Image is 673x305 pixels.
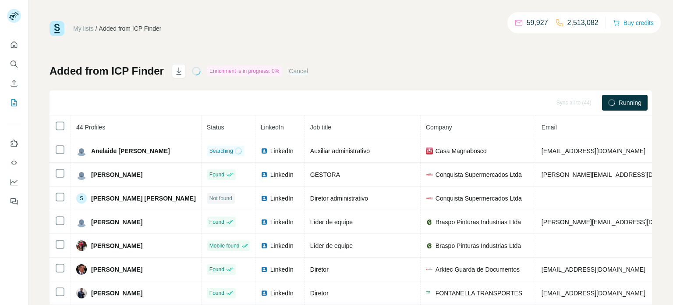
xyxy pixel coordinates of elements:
[76,193,87,204] div: S
[76,124,105,131] span: 44 Profiles
[310,195,368,202] span: Diretor administrativo
[527,18,548,28] p: 59,927
[207,66,282,76] div: Enrichment is in progress: 0%
[310,266,329,273] span: Diretor
[436,170,522,179] span: Conquista Supermercados Ltda
[542,147,645,154] span: [EMAIL_ADDRESS][DOMAIN_NAME]
[270,241,294,250] span: LinkedIn
[426,124,452,131] span: Company
[270,170,294,179] span: LinkedIn
[50,21,64,36] img: Surfe Logo
[426,266,433,273] img: company-logo
[209,289,224,297] span: Found
[261,242,268,249] img: LinkedIn logo
[7,194,21,209] button: Feedback
[207,124,224,131] span: Status
[567,18,599,28] p: 2,513,082
[76,240,87,251] img: Avatar
[436,218,521,226] span: Braspo Pinturas Industrias Ltda
[261,219,268,226] img: LinkedIn logo
[91,218,142,226] span: [PERSON_NAME]
[261,195,268,202] img: LinkedIn logo
[7,75,21,91] button: Enrich CSV
[91,147,170,155] span: Anelaide [PERSON_NAME]
[91,265,142,274] span: [PERSON_NAME]
[7,37,21,53] button: Quick start
[613,17,654,29] button: Buy credits
[542,290,645,297] span: [EMAIL_ADDRESS][DOMAIN_NAME]
[7,95,21,111] button: My lists
[426,242,433,249] img: company-logo
[436,241,521,250] span: Braspo Pinturas Industrias Ltda
[209,218,224,226] span: Found
[310,171,340,178] span: GESTORA
[542,124,557,131] span: Email
[91,289,142,298] span: [PERSON_NAME]
[436,289,522,298] span: FONTANELLA TRANSPORTES
[436,147,487,155] span: Casa Magnabosco
[76,146,87,156] img: Avatar
[261,290,268,297] img: LinkedIn logo
[209,171,224,179] span: Found
[436,265,520,274] span: Arktec Guarda de Documentos
[209,194,232,202] span: Not found
[270,289,294,298] span: LinkedIn
[310,219,353,226] span: Líder de equipe
[7,136,21,151] button: Use Surfe on LinkedIn
[76,169,87,180] img: Avatar
[261,266,268,273] img: LinkedIn logo
[209,147,233,155] span: Searching
[310,124,331,131] span: Job title
[426,171,433,178] img: company-logo
[7,155,21,171] button: Use Surfe API
[73,25,94,32] a: My lists
[50,64,164,78] h1: Added from ICP Finder
[310,147,370,154] span: Auxiliar administrativo
[436,194,522,203] span: Conquista Supermercados Ltda
[542,266,645,273] span: [EMAIL_ADDRESS][DOMAIN_NAME]
[76,288,87,298] img: Avatar
[310,290,329,297] span: Diretor
[261,147,268,154] img: LinkedIn logo
[209,242,240,250] span: Mobile found
[76,217,87,227] img: Avatar
[426,195,433,202] img: company-logo
[619,98,641,107] span: Running
[91,170,142,179] span: [PERSON_NAME]
[261,124,284,131] span: LinkedIn
[7,56,21,72] button: Search
[270,218,294,226] span: LinkedIn
[426,147,433,154] img: company-logo
[7,174,21,190] button: Dashboard
[270,265,294,274] span: LinkedIn
[270,147,294,155] span: LinkedIn
[209,266,224,273] span: Found
[91,241,142,250] span: [PERSON_NAME]
[289,67,308,75] button: Cancel
[91,194,196,203] span: [PERSON_NAME] [PERSON_NAME]
[426,219,433,226] img: company-logo
[76,264,87,275] img: Avatar
[270,194,294,203] span: LinkedIn
[310,242,353,249] span: Líder de equipe
[426,290,433,297] img: company-logo
[96,24,97,33] li: /
[261,171,268,178] img: LinkedIn logo
[99,24,162,33] div: Added from ICP Finder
